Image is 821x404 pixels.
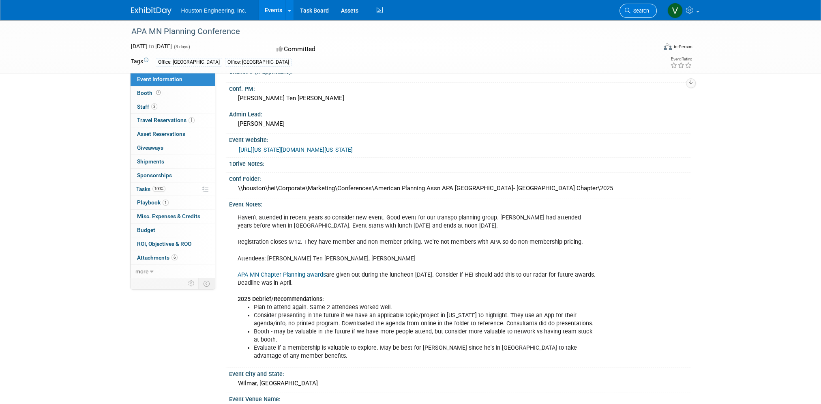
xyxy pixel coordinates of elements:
[135,268,148,275] span: more
[137,131,185,137] span: Asset Reservations
[229,393,690,403] div: Event Venue Name:
[136,186,165,192] span: Tasks
[137,241,191,247] span: ROI, Objectives & ROO
[131,43,172,49] span: [DATE] [DATE]
[609,42,692,54] div: Event Format
[254,328,596,344] li: Booth - may be valuable in the future if we have more people attend, but consider more valuable t...
[235,118,684,130] div: [PERSON_NAME]
[229,158,690,168] div: 1Drive Notes:
[137,199,169,206] span: Playbook
[131,251,215,264] a: Attachments6
[235,182,684,195] div: \\houston\hei\Corporate\Marketing\Conferences\American Planning Assn APA [GEOGRAPHIC_DATA]- [GEOG...
[131,73,215,86] a: Event Information
[137,144,163,151] span: Giveaways
[198,278,215,289] td: Toggle Event Tabs
[235,377,684,390] div: Wilmar, [GEOGRAPHIC_DATA]
[131,7,171,15] img: ExhibitDay
[154,90,162,96] span: Booth not reserved yet
[137,227,155,233] span: Budget
[137,172,172,178] span: Sponsorships
[137,213,200,219] span: Misc. Expenses & Credits
[181,7,247,14] span: Houston Engineering, Inc.
[131,223,215,237] a: Budget
[131,114,215,127] a: Travel Reservations1
[163,200,169,206] span: 1
[152,186,165,192] span: 100%
[620,4,657,18] a: Search
[229,83,690,93] div: Conf. PM:
[131,57,148,67] td: Tags
[131,210,215,223] a: Misc. Expenses & Credits
[673,44,692,50] div: In-Person
[131,196,215,209] a: Playbook1
[131,127,215,141] a: Asset Reservations
[131,141,215,155] a: Giveaways
[156,58,222,67] div: Office: [GEOGRAPHIC_DATA]
[137,76,182,82] span: Event Information
[225,58,292,67] div: Office: [GEOGRAPHIC_DATA]
[238,271,326,278] a: APA MN Chapter Planning awards
[239,146,353,153] a: [URL][US_STATE][DOMAIN_NAME][US_STATE]
[254,303,596,312] li: Plan to attend again. Same 2 attendees worked well.
[229,198,690,208] div: Event Notes:
[131,86,215,100] a: Booth
[670,57,692,61] div: Event Rating
[148,43,155,49] span: to
[137,158,164,165] span: Shipments
[131,265,215,278] a: more
[131,169,215,182] a: Sponsorships
[131,100,215,114] a: Staff2
[171,254,178,260] span: 6
[235,92,684,105] div: [PERSON_NAME] Ten [PERSON_NAME]
[151,103,157,110] span: 2
[129,24,645,39] div: APA MN Planning Conference
[254,344,596,360] li: Evaluate if a membership is valuable to explore. May be best for [PERSON_NAME] since he's in [GEO...
[229,134,690,144] div: Event Website:
[131,155,215,168] a: Shipments
[630,8,649,14] span: Search
[664,43,672,50] img: Format-Inperson.png
[238,296,324,303] b: 2025 Debrief/Recommendations:
[229,368,690,378] div: Event City and State:
[137,103,157,110] span: Staff
[131,237,215,251] a: ROI, Objectives & ROO
[254,312,596,328] li: Consider presenting in the future if we have an applicable topic/project in [US_STATE] to highlig...
[667,3,683,18] img: Vanessa Hove
[137,90,162,96] span: Booth
[173,44,190,49] span: (3 days)
[229,173,690,183] div: Conf Folder:
[137,254,178,261] span: Attachments
[274,42,453,56] div: Committed
[184,278,199,289] td: Personalize Event Tab Strip
[229,108,690,118] div: Admin Lead:
[137,117,195,123] span: Travel Reservations
[131,183,215,196] a: Tasks100%
[189,117,195,123] span: 1
[232,210,600,364] div: Haven't attended in recent years so consider new event. Good event for our transpo planning group...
